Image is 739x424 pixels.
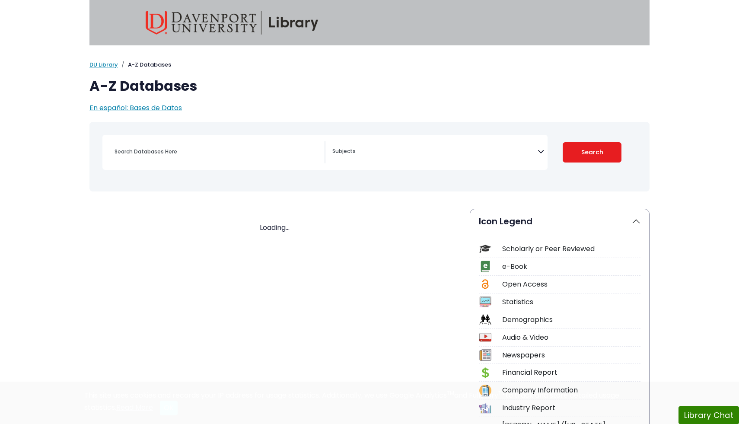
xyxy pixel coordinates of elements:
[479,349,491,361] img: Icon Newspapers
[678,406,739,424] button: Library Chat
[84,390,655,415] div: This site uses cookies and records your IP address for usage statistics. Additionally, we use Goo...
[502,279,640,290] div: Open Access
[118,61,171,69] li: A-Z Databases
[109,145,325,158] input: Search database by title or keyword
[479,314,491,325] img: Icon Demographics
[89,61,650,69] nav: breadcrumb
[479,261,491,272] img: Icon e-Book
[502,297,640,307] div: Statistics
[116,402,153,412] a: Read More
[89,223,459,233] div: Loading...
[502,315,640,325] div: Demographics
[502,244,640,254] div: Scholarly or Peer Reviewed
[479,243,491,255] img: Icon Scholarly or Peer Reviewed
[479,367,491,379] img: Icon Financial Report
[146,11,319,35] img: Davenport University Library
[502,367,640,378] div: Financial Report
[479,296,491,308] img: Icon Statistics
[89,61,118,69] a: DU Library
[89,122,650,191] nav: Search filters
[502,261,640,272] div: e-Book
[479,332,491,343] img: Icon Audio & Video
[89,103,182,113] a: En español: Bases de Datos
[470,209,649,233] button: Icon Legend
[160,401,178,415] button: Close
[447,389,454,397] sup: TM
[563,142,622,163] button: Submit for Search Results
[498,389,506,397] sup: TM
[332,149,538,156] textarea: Search
[89,78,650,94] h1: A-Z Databases
[502,350,640,360] div: Newspapers
[480,278,491,290] img: Icon Open Access
[502,332,640,343] div: Audio & Video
